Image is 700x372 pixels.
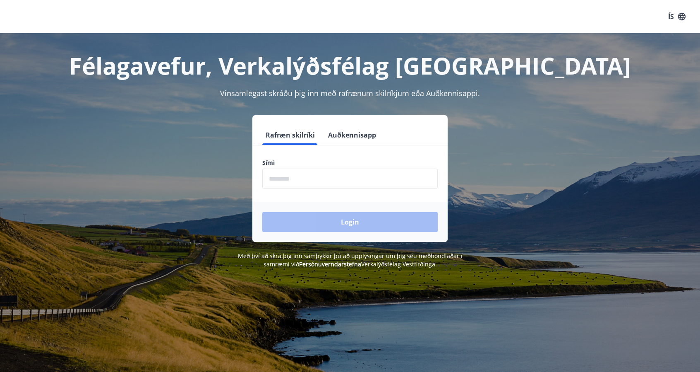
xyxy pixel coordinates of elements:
a: Persónuverndarstefna [299,260,361,268]
span: Með því að skrá þig inn samþykkir þú að upplýsingar um þig séu meðhöndlaðar í samræmi við Verkalý... [238,252,463,268]
h1: Félagavefur, Verkalýðsfélag [GEOGRAPHIC_DATA] [62,50,638,81]
span: Vinsamlegast skráðu þig inn með rafrænum skilríkjum eða Auðkennisappi. [220,88,480,98]
label: Sími [262,159,438,167]
button: Rafræn skilríki [262,125,318,145]
button: ÍS [664,9,690,24]
button: Auðkennisapp [325,125,379,145]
